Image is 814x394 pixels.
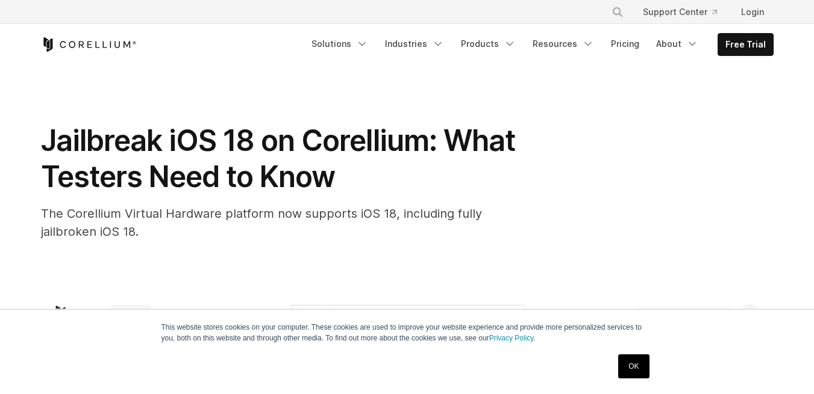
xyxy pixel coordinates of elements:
[161,322,653,343] p: This website stores cookies on your computer. These cookies are used to improve your website expe...
[597,1,774,23] div: Navigation Menu
[41,123,515,194] span: Jailbreak iOS 18 on Corellium: What Testers Need to Know
[378,33,451,55] a: Industries
[649,33,706,55] a: About
[41,37,137,52] a: Corellium Home
[489,334,536,342] a: Privacy Policy.
[731,1,774,23] a: Login
[304,33,774,56] div: Navigation Menu
[618,354,649,378] a: OK
[633,1,727,23] a: Support Center
[718,34,773,55] a: Free Trial
[304,33,375,55] a: Solutions
[41,206,482,239] span: The Corellium Virtual Hardware platform now supports iOS 18, including fully jailbroken iOS 18.
[607,1,628,23] button: Search
[525,33,601,55] a: Resources
[454,33,523,55] a: Products
[604,33,647,55] a: Pricing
